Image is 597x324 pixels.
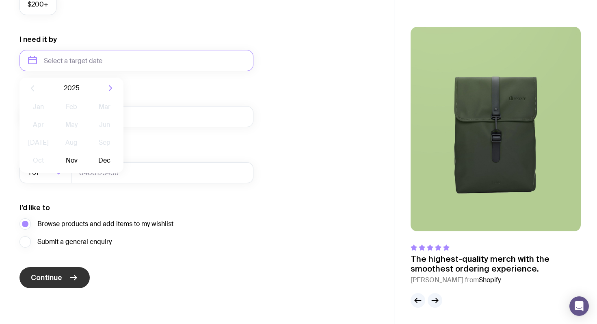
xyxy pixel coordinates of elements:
input: 0400123456 [71,162,253,183]
button: Jan [24,99,53,115]
label: I need it by [19,35,57,44]
button: Oct [24,152,53,169]
button: Continue [19,267,90,288]
cite: [PERSON_NAME] from [411,275,581,285]
span: Browse products and add items to my wishlist [37,219,173,229]
button: Feb [56,99,86,115]
input: Select a target date [19,50,253,71]
button: Nov [56,152,86,169]
div: Open Intercom Messenger [569,296,589,316]
span: Shopify [479,276,501,284]
button: May [56,117,86,133]
input: you@email.com [19,106,253,127]
span: Continue [31,273,62,283]
div: Search for option [19,162,71,183]
button: Mar [90,99,119,115]
span: +61 [28,162,40,183]
button: Sep [90,135,119,151]
button: Aug [56,135,86,151]
button: Dec [90,152,119,169]
button: Jun [90,117,119,133]
span: 2025 [64,83,80,93]
span: Submit a general enquiry [37,237,112,247]
label: I’d like to [19,203,50,213]
p: The highest-quality merch with the smoothest ordering experience. [411,254,581,274]
button: [DATE] [24,135,53,151]
button: Apr [24,117,53,133]
input: Search for option [40,162,53,183]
